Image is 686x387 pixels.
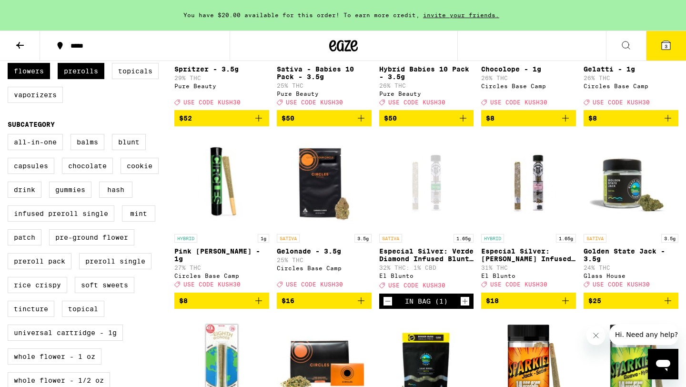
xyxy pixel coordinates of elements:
[183,12,420,18] span: You have $20.00 available for this order! To earn more credit,
[79,253,151,269] label: Preroll Single
[593,99,650,105] span: USE CODE KUSH30
[584,247,678,263] p: Golden State Jack - 3.5g
[586,326,605,345] iframe: Close message
[174,83,269,89] div: Pure Beauty
[8,325,123,341] label: Universal Cartridge - 1g
[174,273,269,279] div: Circles Base Camp
[584,75,678,81] p: 26% THC
[277,293,372,309] button: Add to bag
[588,114,597,122] span: $8
[277,234,300,243] p: SATIVA
[121,158,159,174] label: Cookie
[584,83,678,89] div: Circles Base Camp
[354,234,372,243] p: 3.5g
[8,121,55,128] legend: Subcategory
[609,324,678,345] iframe: Message from company
[379,134,474,293] a: Open page for Especial Silver: Verde Diamond Infused Blunt - 1.65g from El Blunto
[174,134,269,229] img: Circles Base Camp - Pink Runtz - 1g
[174,265,269,271] p: 27% THC
[379,65,474,81] p: Hybrid Babies 10 Pack - 3.5g
[286,282,343,288] span: USE CODE KUSH30
[62,301,104,317] label: Topical
[8,87,63,103] label: Vaporizers
[584,293,678,309] button: Add to bag
[62,158,113,174] label: Chocolate
[481,134,576,292] a: Open page for Especial Silver: Rosa Diamond Infused Blunt - 1.65g from El Blunto
[277,110,372,126] button: Add to bag
[384,114,397,122] span: $50
[379,82,474,89] p: 26% THC
[481,110,576,126] button: Add to bag
[379,247,474,263] p: Especial Silver: Verde Diamond Infused Blunt - 1.65g
[183,99,241,105] span: USE CODE KUSH30
[481,75,576,81] p: 26% THC
[49,182,91,198] label: Gummies
[460,296,470,306] button: Increment
[277,82,372,89] p: 25% THC
[454,234,474,243] p: 1.65g
[481,273,576,279] div: El Blunto
[71,134,104,150] label: Balms
[286,99,343,105] span: USE CODE KUSH30
[490,282,547,288] span: USE CODE KUSH30
[282,114,294,122] span: $50
[8,253,71,269] label: Preroll Pack
[49,229,134,245] label: Pre-ground Flower
[383,296,393,306] button: Decrement
[486,297,499,305] span: $18
[112,63,159,79] label: Topicals
[277,65,372,81] p: Sativa - Babies 10 Pack - 3.5g
[379,234,402,243] p: SATIVA
[490,99,547,105] span: USE CODE KUSH30
[584,265,678,271] p: 24% THC
[174,234,197,243] p: HYBRID
[588,297,601,305] span: $25
[420,12,503,18] span: invite your friends.
[8,205,114,222] label: Infused Preroll Single
[277,247,372,255] p: Gelonade - 3.5g
[8,348,101,365] label: Whole Flower - 1 oz
[277,134,372,292] a: Open page for Gelonade - 3.5g from Circles Base Camp
[379,91,474,97] div: Pure Beauty
[556,234,576,243] p: 1.65g
[481,247,576,263] p: Especial Silver: [PERSON_NAME] Infused Blunt - 1.65g
[481,65,576,73] p: Chocolope - 1g
[665,43,667,49] span: 3
[282,297,294,305] span: $16
[379,273,474,279] div: El Blunto
[481,265,576,271] p: 31% THC
[112,134,146,150] label: Blunt
[8,301,54,317] label: Tincture
[179,297,188,305] span: $8
[179,114,192,122] span: $52
[8,229,41,245] label: Patch
[58,63,104,79] label: Prerolls
[584,273,678,279] div: Glass House
[8,277,67,293] label: Rice Crispy
[174,110,269,126] button: Add to bag
[481,134,576,229] img: El Blunto - Especial Silver: Rosa Diamond Infused Blunt - 1.65g
[646,31,686,61] button: 3
[481,234,504,243] p: HYBRID
[122,205,155,222] label: Mint
[661,234,678,243] p: 3.5g
[75,277,134,293] label: Soft Sweets
[481,83,576,89] div: Circles Base Camp
[277,134,372,229] img: Circles Base Camp - Gelonade - 3.5g
[99,182,132,198] label: Hash
[481,293,576,309] button: Add to bag
[379,265,474,271] p: 32% THC: 1% CBD
[8,158,54,174] label: Capsules
[584,234,606,243] p: SATIVA
[174,65,269,73] p: Spritzer - 3.5g
[277,257,372,263] p: 25% THC
[174,247,269,263] p: Pink [PERSON_NAME] - 1g
[388,99,445,105] span: USE CODE KUSH30
[405,297,448,305] div: In Bag (1)
[648,349,678,379] iframe: Button to launch messaging window
[258,234,269,243] p: 1g
[8,182,41,198] label: Drink
[584,110,678,126] button: Add to bag
[174,75,269,81] p: 29% THC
